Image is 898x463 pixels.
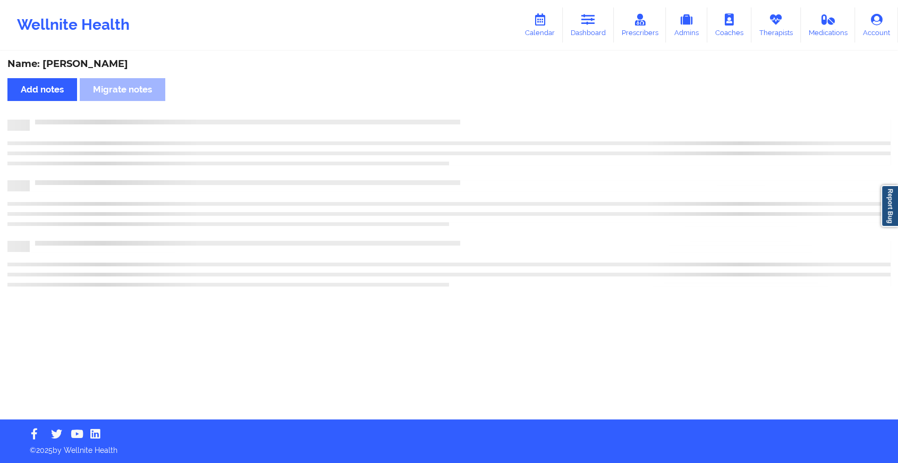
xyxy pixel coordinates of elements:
[881,185,898,227] a: Report Bug
[614,7,666,43] a: Prescribers
[7,78,77,101] button: Add notes
[22,437,876,456] p: © 2025 by Wellnite Health
[751,7,801,43] a: Therapists
[666,7,707,43] a: Admins
[855,7,898,43] a: Account
[801,7,855,43] a: Medications
[707,7,751,43] a: Coaches
[563,7,614,43] a: Dashboard
[7,58,891,70] div: Name: [PERSON_NAME]
[517,7,563,43] a: Calendar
